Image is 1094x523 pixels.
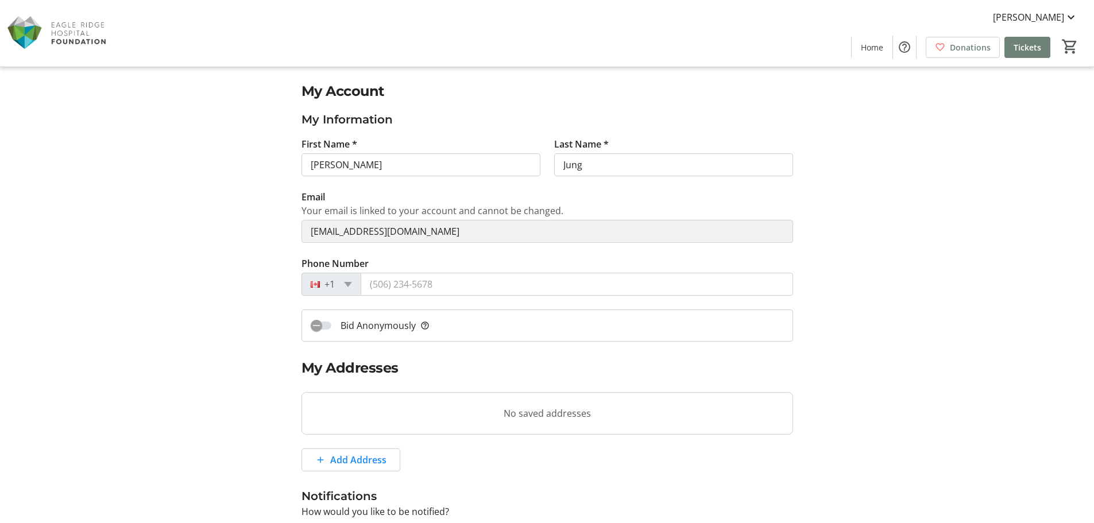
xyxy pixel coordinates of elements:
[301,505,793,518] p: How would you like to be notified?
[301,137,357,151] label: First Name *
[420,319,430,332] mat-icon: help_outline
[893,36,916,59] button: Help
[301,487,793,505] h3: Notifications
[301,358,793,378] h2: My Addresses
[301,111,793,128] h3: My Information
[1014,41,1041,53] span: Tickets
[950,41,991,53] span: Donations
[861,41,883,53] span: Home
[301,204,793,218] div: Your email is linked to your account and cannot be changed.
[341,319,430,332] span: Bid Anonymously
[1004,37,1050,58] a: Tickets
[301,392,793,435] tr-blank-state: No saved addresses
[301,448,400,471] button: Add Address
[361,273,793,296] input: (506) 234-5678
[852,37,892,58] a: Home
[993,10,1064,24] span: [PERSON_NAME]
[301,190,325,204] label: Email
[7,5,109,62] img: Eagle Ridge Hospital Foundation's Logo
[554,137,609,151] label: Last Name *
[926,37,1000,58] a: Donations
[301,257,369,270] label: Phone Number
[330,453,386,467] span: Add Address
[984,8,1087,26] button: [PERSON_NAME]
[301,81,793,102] h2: My Account
[1060,36,1080,57] button: Cart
